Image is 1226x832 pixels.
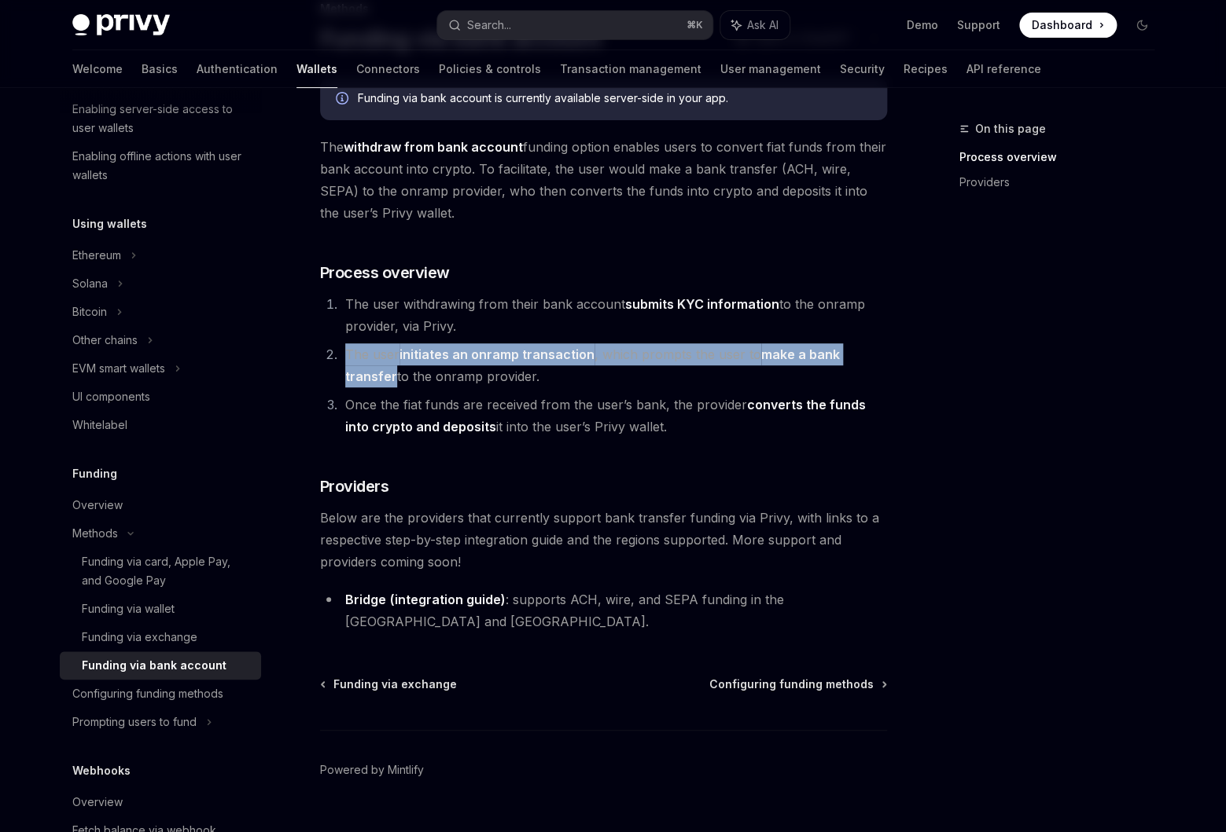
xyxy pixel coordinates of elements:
span: On this page [975,119,1046,138]
button: Ask AI [720,11,790,39]
a: Wallets [296,50,337,88]
a: Enabling server-side access to user wallets [60,95,261,142]
div: Funding via wallet [82,599,175,618]
div: Other chains [72,331,138,350]
li: The user , which prompts the user to to the onramp provider. [341,343,887,387]
button: Toggle dark mode [1129,13,1154,38]
li: : supports ACH, wire, and SEPA funding in the [GEOGRAPHIC_DATA] and [GEOGRAPHIC_DATA]. [320,588,887,632]
a: Basics [142,50,178,88]
a: Security [840,50,885,88]
span: Process overview [320,262,450,284]
div: Bitcoin [72,302,107,321]
h5: Using wallets [72,214,147,233]
a: Funding via exchange [60,623,261,651]
div: Whitelabel [72,416,127,434]
div: Configuring funding methods [72,684,223,703]
div: UI components [72,387,150,406]
a: Recipes [904,50,948,88]
a: Transaction management [560,50,701,88]
strong: withdraw from bank account [344,139,523,155]
li: Once the fiat funds are received from the user’s bank, the provider it into the user’s Privy wallet. [341,394,887,438]
a: Configuring funding methods [709,676,885,692]
a: Funding via bank account [60,651,261,680]
a: Overview [60,491,261,519]
span: Configuring funding methods [709,676,874,692]
div: Funding via card, Apple Pay, and Google Pay [82,552,252,590]
span: Dashboard [1032,17,1092,33]
a: User management [720,50,821,88]
svg: Info [336,92,352,108]
div: Funding via bank account is currently available server-side in your app. [358,90,871,108]
a: Overview [60,788,261,816]
div: Overview [72,793,123,812]
div: Methods [72,524,118,543]
a: Funding via wallet [60,595,261,623]
a: Connectors [356,50,420,88]
a: Configuring funding methods [60,680,261,708]
a: Providers [959,170,1167,195]
div: Enabling offline actions with user wallets [72,147,252,185]
div: Solana [72,274,108,293]
a: Powered by Mintlify [320,762,424,778]
div: Enabling server-side access to user wallets [72,100,252,137]
span: Providers [320,475,389,497]
a: UI components [60,383,261,411]
h5: Funding [72,464,117,483]
div: EVM smart wallets [72,359,165,378]
strong: submits KYC information [625,296,779,312]
div: Search... [467,16,511,35]
div: Overview [72,496,123,515]
li: The user withdrawing from their bank account to the onramp provider, via Privy. [341,293,887,337]
a: Dashboard [1019,13,1117,38]
h5: Webhooks [72,761,131,780]
div: Funding via bank account [82,656,226,675]
span: Funding via exchange [333,676,457,692]
a: Welcome [72,50,123,88]
div: Funding via exchange [82,628,197,647]
a: Policies & controls [439,50,541,88]
a: Enabling offline actions with user wallets [60,142,261,189]
a: API reference [966,50,1041,88]
strong: initiates an onramp transaction [399,346,595,362]
a: Authentication [197,50,278,88]
span: The funding option enables users to convert fiat funds from their bank account into crypto. To fa... [320,136,887,224]
a: Whitelabel [60,411,261,439]
img: dark logo [72,14,170,36]
a: Support [957,17,1000,33]
a: Funding via card, Apple Pay, and Google Pay [60,548,261,595]
a: Funding via exchange [322,676,457,692]
span: Ask AI [747,17,779,33]
a: Process overview [959,145,1167,170]
div: Ethereum [72,246,121,265]
a: (integration guide) [390,592,506,608]
a: Demo [907,17,938,33]
div: Prompting users to fund [72,713,197,731]
span: ⌘ K [687,19,703,31]
strong: Bridge [345,592,386,607]
span: Below are the providers that currently support bank transfer funding via Privy, with links to a r... [320,507,887,573]
button: Search...⌘K [437,11,712,39]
